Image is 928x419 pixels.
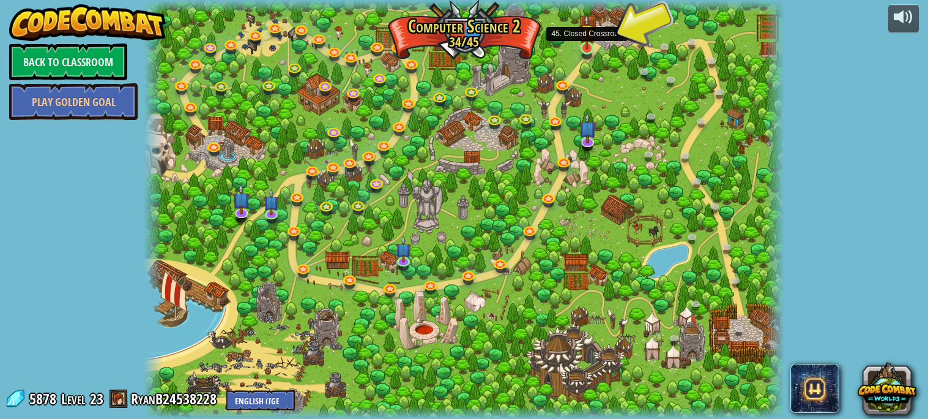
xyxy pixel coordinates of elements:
[9,83,138,120] a: Play Golden Goal
[579,14,595,50] img: level-banner-started.png
[131,389,220,409] a: RyanB24538228
[61,389,86,409] span: Level
[579,113,596,143] img: level-banner-unstarted-subscriber.png
[90,389,103,409] span: 23
[232,184,250,215] img: level-banner-unstarted-subscriber.png
[9,43,127,80] a: Back to Classroom
[29,389,60,409] span: 5878
[888,4,919,33] button: Adjust volume
[264,189,279,216] img: level-banner-unstarted-subscriber.png
[396,236,411,263] img: level-banner-unstarted-subscriber.png
[9,4,166,41] img: CodeCombat - Learn how to code by playing a game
